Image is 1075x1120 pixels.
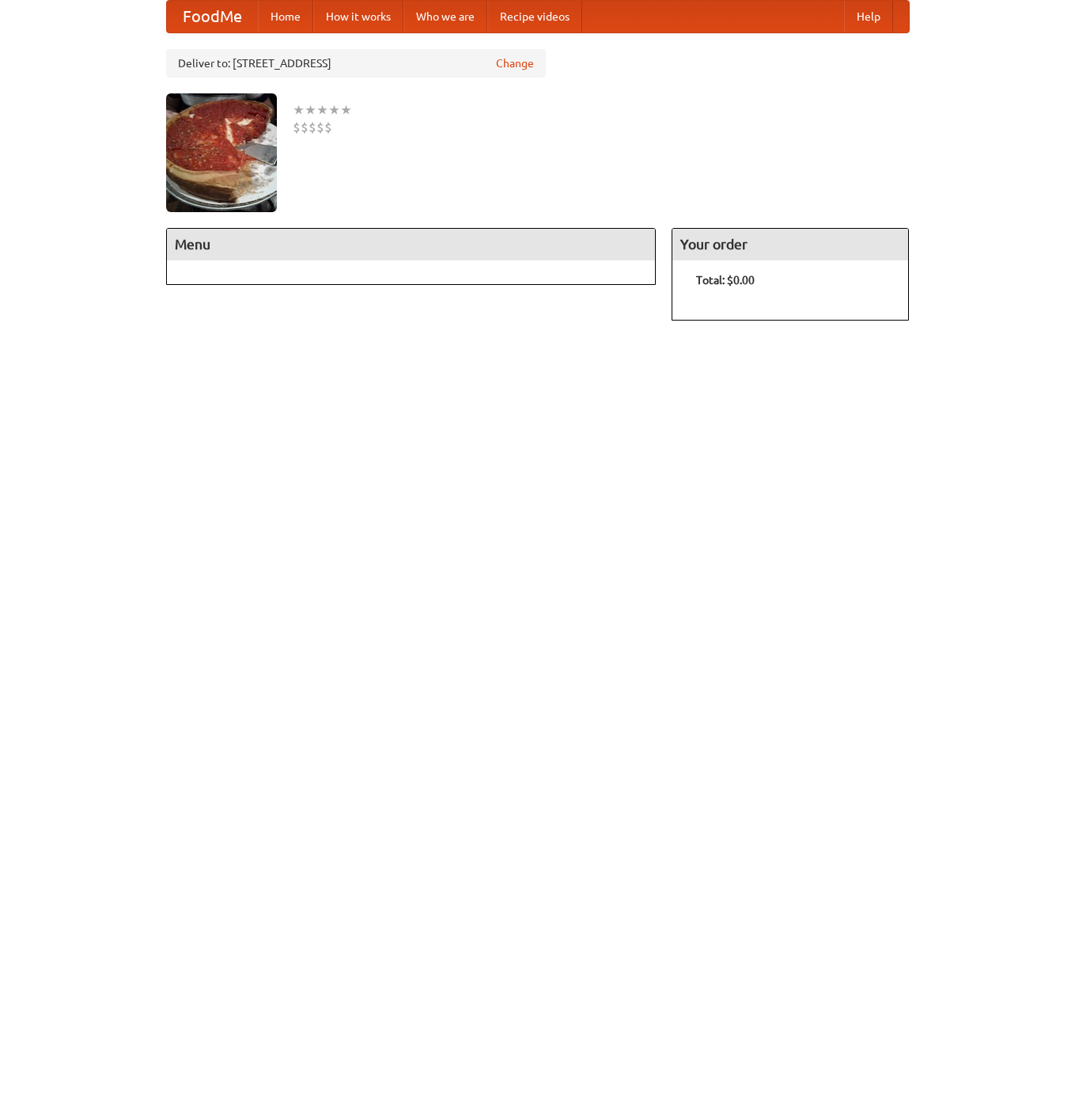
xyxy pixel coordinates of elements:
li: ★ [340,101,352,119]
img: angular.jpg [166,93,277,212]
h4: Your order [672,229,908,260]
a: Recipe videos [487,1,582,32]
a: Change [496,55,534,71]
li: ★ [328,101,340,119]
a: FoodMe [167,1,258,32]
h4: Menu [167,229,656,260]
li: ★ [316,101,328,119]
li: $ [301,119,308,136]
li: $ [324,119,332,136]
li: $ [316,119,324,136]
li: ★ [293,101,305,119]
li: $ [308,119,316,136]
li: $ [293,119,301,136]
a: Who we are [403,1,487,32]
a: Home [258,1,313,32]
div: Deliver to: [STREET_ADDRESS] [166,49,546,78]
a: Help [844,1,893,32]
b: Total: $0.00 [696,274,755,287]
a: How it works [313,1,403,32]
li: ★ [305,101,316,119]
